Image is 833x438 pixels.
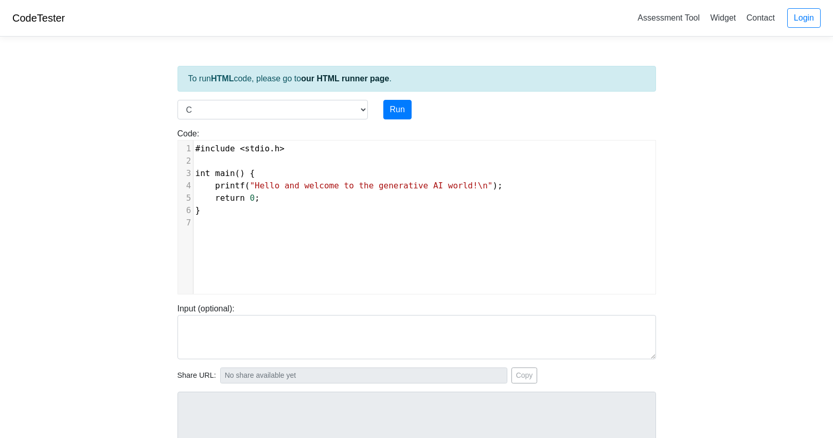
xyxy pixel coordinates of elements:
[178,155,193,167] div: 2
[12,12,65,24] a: CodeTester
[215,181,245,190] span: printf
[178,167,193,180] div: 3
[178,217,193,229] div: 7
[178,370,216,381] span: Share URL:
[170,303,664,359] div: Input (optional):
[178,180,193,192] div: 4
[383,100,412,119] button: Run
[196,181,503,190] span: ( );
[196,168,255,178] span: () {
[706,9,740,26] a: Widget
[742,9,779,26] a: Contact
[178,143,193,155] div: 1
[211,74,234,83] strong: HTML
[178,204,193,217] div: 6
[215,193,245,203] span: return
[250,193,255,203] span: 0
[250,181,492,190] span: "Hello and welcome to the generative AI world!\n"
[633,9,704,26] a: Assessment Tool
[196,205,201,215] span: }
[301,74,389,83] a: our HTML runner page
[279,144,285,153] span: >
[178,66,656,92] div: To run code, please go to .
[196,144,285,153] span: .
[215,168,235,178] span: main
[240,144,245,153] span: <
[220,367,507,383] input: No share available yet
[196,144,235,153] span: #include
[170,128,664,294] div: Code:
[245,144,270,153] span: stdio
[196,193,260,203] span: ;
[787,8,821,28] a: Login
[178,192,193,204] div: 5
[196,168,210,178] span: int
[275,144,280,153] span: h
[511,367,538,383] button: Copy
